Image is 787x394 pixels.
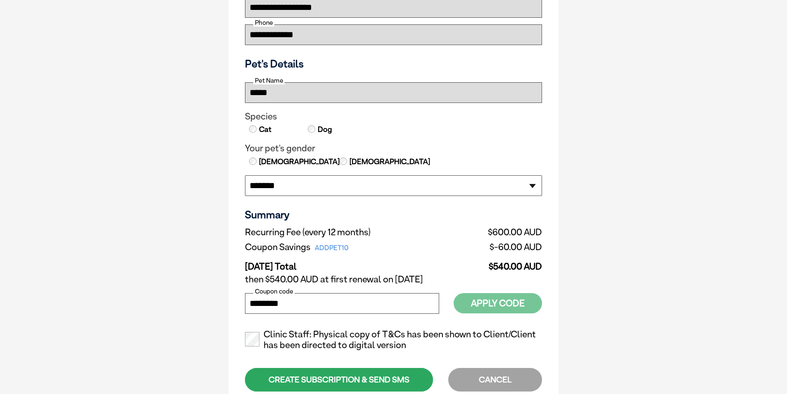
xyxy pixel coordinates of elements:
div: CREATE SUBSCRIPTION & SEND SMS [245,368,433,392]
label: Clinic Staff: Physical copy of T&Cs has been shown to Client/Client has been directed to digital ... [245,329,542,351]
td: $540.00 AUD [451,255,542,272]
td: [DATE] Total [245,255,451,272]
span: ADDPET10 [311,242,353,254]
td: $600.00 AUD [451,225,542,240]
td: Recurring Fee (every 12 months) [245,225,451,240]
td: Coupon Savings [245,240,451,255]
h3: Summary [245,208,542,221]
label: Coupon code [253,288,295,295]
input: Clinic Staff: Physical copy of T&Cs has been shown to Client/Client has been directed to digital ... [245,332,259,346]
td: $-60.00 AUD [451,240,542,255]
legend: Species [245,111,542,122]
td: then $540.00 AUD at first renewal on [DATE] [245,272,542,287]
button: Apply Code [454,293,542,313]
legend: Your pet's gender [245,143,542,154]
h3: Pet's Details [242,57,545,70]
label: Phone [253,19,274,26]
div: CANCEL [448,368,542,392]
